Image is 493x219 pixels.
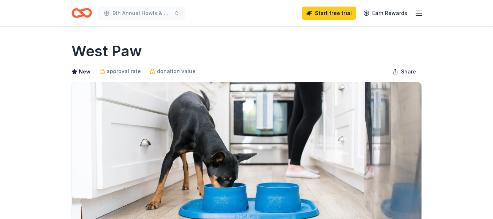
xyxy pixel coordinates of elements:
[386,64,422,79] button: Share
[107,67,141,76] span: approval rate
[302,7,356,20] a: Start free trial
[401,67,416,76] span: Share
[157,67,196,76] span: donation value
[79,67,90,76] span: New
[72,41,142,61] h1: West Paw
[359,7,412,20] a: Earn Rewards
[72,4,92,22] a: Home
[98,6,185,20] button: 9th Annual Howls & Meows Bingo
[99,67,141,76] a: approval rate
[150,67,196,76] a: donation value
[112,9,171,18] span: 9th Annual Howls & Meows Bingo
